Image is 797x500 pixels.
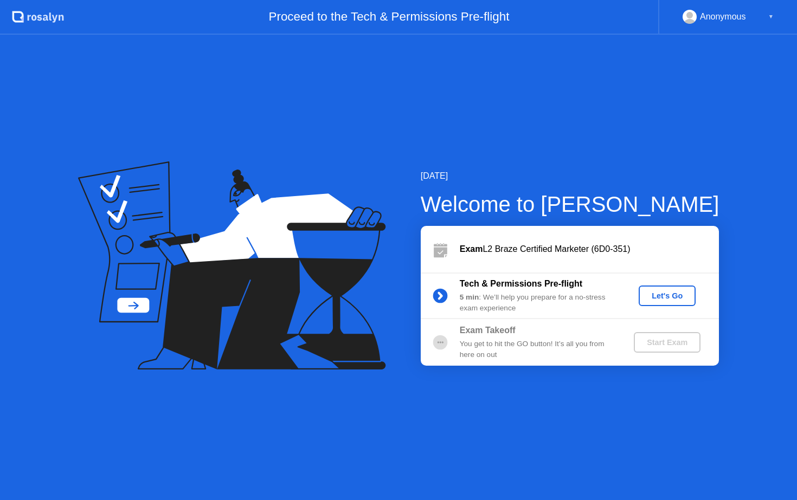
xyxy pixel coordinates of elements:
[421,170,719,183] div: [DATE]
[634,332,700,353] button: Start Exam
[460,244,483,254] b: Exam
[460,292,616,314] div: : We’ll help you prepare for a no-stress exam experience
[460,326,516,335] b: Exam Takeoff
[700,10,746,24] div: Anonymous
[643,291,691,300] div: Let's Go
[460,293,479,301] b: 5 min
[460,243,719,256] div: L2 Braze Certified Marketer (6D0-351)
[421,188,719,220] div: Welcome to [PERSON_NAME]
[768,10,774,24] div: ▼
[460,279,582,288] b: Tech & Permissions Pre-flight
[638,338,696,347] div: Start Exam
[639,285,696,306] button: Let's Go
[460,339,616,361] div: You get to hit the GO button! It’s all you from here on out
